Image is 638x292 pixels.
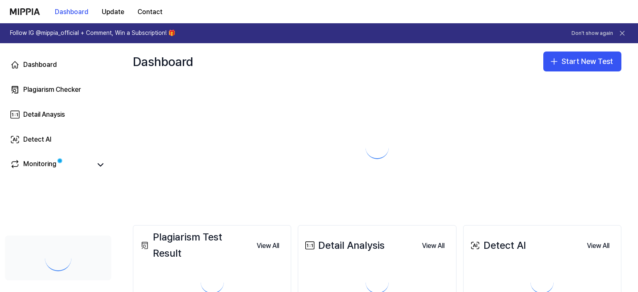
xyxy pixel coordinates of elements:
a: View All [250,237,286,254]
div: Detail Analysis [303,238,385,253]
button: Start New Test [543,52,621,71]
button: Contact [131,4,169,20]
h1: Follow IG @mippia_official + Comment, Win a Subscription! 🎁 [10,29,175,37]
button: Update [95,4,131,20]
button: Don't show again [572,30,613,37]
a: Plagiarism Checker [5,80,111,100]
a: Monitoring [10,159,91,171]
a: View All [580,237,616,254]
div: Dashboard [133,52,193,71]
a: Detail Anaysis [5,105,111,125]
a: Dashboard [5,55,111,75]
div: Detail Anaysis [23,110,65,120]
button: Dashboard [48,4,95,20]
div: Detect AI [23,135,52,145]
div: Plagiarism Checker [23,85,81,95]
a: View All [415,237,451,254]
div: Detect AI [469,238,526,253]
button: View All [250,238,286,254]
div: Dashboard [23,60,57,70]
div: Monitoring [23,159,56,171]
div: Plagiarism Test Result [138,229,250,261]
a: Update [95,0,131,23]
button: View All [580,238,616,254]
button: View All [415,238,451,254]
img: logo [10,8,40,15]
a: Detect AI [5,130,111,150]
